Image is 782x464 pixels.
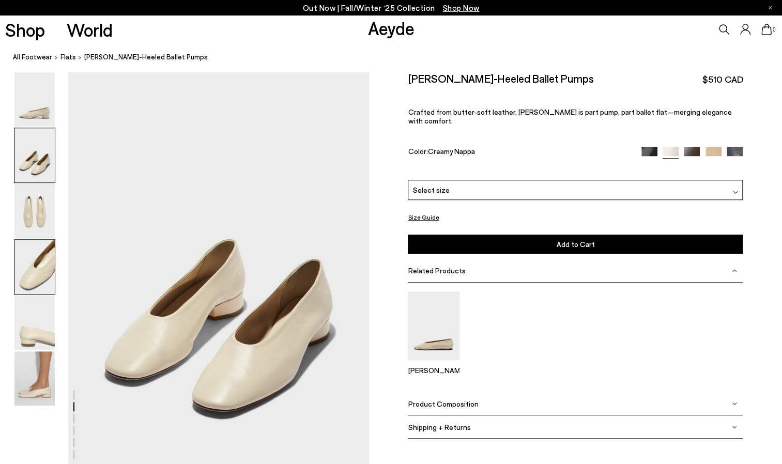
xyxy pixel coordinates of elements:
[761,24,772,35] a: 0
[60,52,76,63] a: flats
[732,401,737,406] img: svg%3E
[427,147,474,156] span: Creamy Nappa
[14,128,55,182] img: Delia Low-Heeled Ballet Pumps - Image 2
[408,147,630,159] div: Color:
[5,21,45,39] a: Shop
[14,351,55,406] img: Delia Low-Heeled Ballet Pumps - Image 6
[702,73,743,86] span: $510 CAD
[14,296,55,350] img: Delia Low-Heeled Ballet Pumps - Image 5
[408,353,459,375] a: Kirsten Ballet Flats [PERSON_NAME]
[732,424,737,429] img: svg%3E
[60,53,76,61] span: flats
[303,2,480,14] p: Out Now | Fall/Winter ‘25 Collection
[14,184,55,238] img: Delia Low-Heeled Ballet Pumps - Image 3
[733,190,738,195] img: svg%3E
[408,211,439,224] button: Size Guide
[772,27,777,33] span: 0
[14,72,55,127] img: Delia Low-Heeled Ballet Pumps - Image 1
[408,423,470,431] span: Shipping + Returns
[13,43,782,72] nav: breadcrumb
[412,184,449,195] span: Select size
[408,291,459,360] img: Kirsten Ballet Flats
[67,21,113,39] a: World
[556,240,594,249] span: Add to Cart
[84,52,208,63] span: [PERSON_NAME]-Heeled Ballet Pumps
[408,72,593,85] h2: [PERSON_NAME]-Heeled Ballet Pumps
[367,17,414,39] a: Aeyde
[13,52,52,63] a: All Footwear
[408,366,459,375] p: [PERSON_NAME]
[408,266,465,275] span: Related Products
[732,268,737,273] img: svg%3E
[408,235,743,254] button: Add to Cart
[443,3,480,12] span: Navigate to /collections/new-in
[408,399,478,408] span: Product Composition
[408,107,731,125] span: Crafted from butter-soft leather, [PERSON_NAME] is part pump, part ballet flat—merging elegance w...
[14,240,55,294] img: Delia Low-Heeled Ballet Pumps - Image 4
